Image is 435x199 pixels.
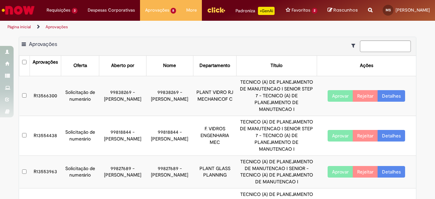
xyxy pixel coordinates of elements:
span: More [186,7,197,14]
div: Oferta [73,62,87,69]
td: R13553963 [30,155,61,188]
span: Aprovações [29,41,57,48]
span: Favoritos [292,7,310,14]
div: Título [271,62,282,69]
span: [PERSON_NAME] [396,7,430,13]
ul: Trilhas de página [5,21,285,33]
button: Rejeitar [353,90,378,102]
span: MS [386,8,391,12]
button: Aprovar [328,166,353,178]
div: Padroniza [236,7,275,15]
td: TECNICO (A) DE PLANEJAMENTO DE MANUTENCAO I SENIOR STEP 7 - TECNICO (A) DE PLANEJAMENTO DE MANUTE... [237,116,317,155]
img: ServiceNow [1,3,36,17]
a: Aprovações [46,24,68,30]
span: 3 [72,8,77,14]
span: Rascunhos [333,7,358,13]
a: Detalhes [378,166,405,178]
span: 2 [312,8,317,14]
td: F. VIDROS ENGENHARIA MEC [193,116,237,155]
span: Aprovações [145,7,169,14]
td: TECNICO (A) DE PLANEJAMENTO DE MANUTENCAO I SENIOR STEP 7 - TECNICO (A) DE PLANEJAMENTO DE MANUTE... [237,76,317,116]
td: 99838269 - [PERSON_NAME] [99,76,146,116]
td: PLANT GLASS PLANNING [193,155,237,188]
td: 99818844 - [PERSON_NAME] [99,116,146,155]
button: Rejeitar [353,166,378,178]
a: Página inicial [7,24,31,30]
img: click_logo_yellow_360x200.png [207,5,225,15]
button: Rejeitar [353,130,378,142]
a: Detalhes [378,90,405,102]
div: Ações [360,62,373,69]
td: R13554438 [30,116,61,155]
td: 99827689 - [PERSON_NAME] [99,155,146,188]
span: Requisições [47,7,70,14]
div: Aprovações [33,59,58,66]
a: Rascunhos [328,7,358,14]
td: R13566300 [30,76,61,116]
td: 99838269 - [PERSON_NAME] [146,76,193,116]
td: Solicitação de numerário [61,116,99,155]
div: Aberto por [111,62,134,69]
td: Solicitação de numerário [61,155,99,188]
i: Mostrar filtros para: Suas Solicitações [351,43,359,48]
span: 8 [171,8,176,14]
th: Aprovações [30,56,61,76]
td: 99827689 - [PERSON_NAME] [146,155,193,188]
div: Departamento [199,62,230,69]
td: PLANT VIDRO RJ MECHANICOF C [193,76,237,116]
button: Aprovar [328,130,353,142]
td: Solicitação de numerário [61,76,99,116]
p: +GenAi [258,7,275,15]
td: TECNICO (A) DE PLANEJAMENTO DE MANUTENCAO I SENIOR - TECNICO (A) DE PLANEJAMENTO DE MANUTENCAO I [237,155,317,188]
span: Despesas Corporativas [88,7,135,14]
a: Detalhes [378,130,405,142]
div: Nome [163,62,176,69]
td: 99818844 - [PERSON_NAME] [146,116,193,155]
button: Aprovar [328,90,353,102]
